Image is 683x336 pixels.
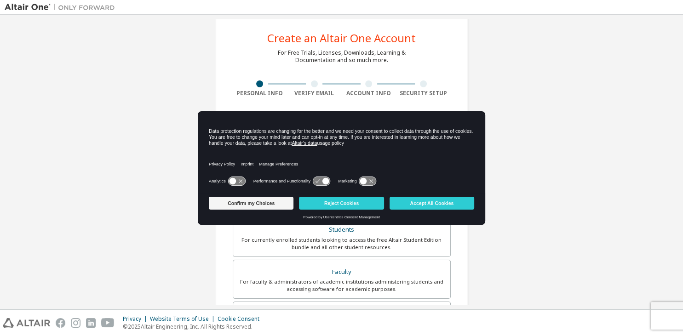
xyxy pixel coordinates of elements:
[56,318,65,328] img: facebook.svg
[396,90,451,97] div: Security Setup
[267,33,416,44] div: Create an Altair One Account
[239,278,445,293] div: For faculty & administrators of academic institutions administering students and accessing softwa...
[123,315,150,323] div: Privacy
[342,90,396,97] div: Account Info
[287,90,342,97] div: Verify Email
[239,266,445,279] div: Faculty
[101,318,115,328] img: youtube.svg
[150,315,218,323] div: Website Terms of Use
[71,318,80,328] img: instagram.svg
[5,3,120,12] img: Altair One
[239,223,445,236] div: Students
[86,318,96,328] img: linkedin.svg
[123,323,265,330] p: © 2025 Altair Engineering, Inc. All Rights Reserved.
[278,49,406,64] div: For Free Trials, Licenses, Downloads, Learning & Documentation and so much more.
[218,315,265,323] div: Cookie Consent
[3,318,50,328] img: altair_logo.svg
[239,236,445,251] div: For currently enrolled students looking to access the free Altair Student Edition bundle and all ...
[233,90,287,97] div: Personal Info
